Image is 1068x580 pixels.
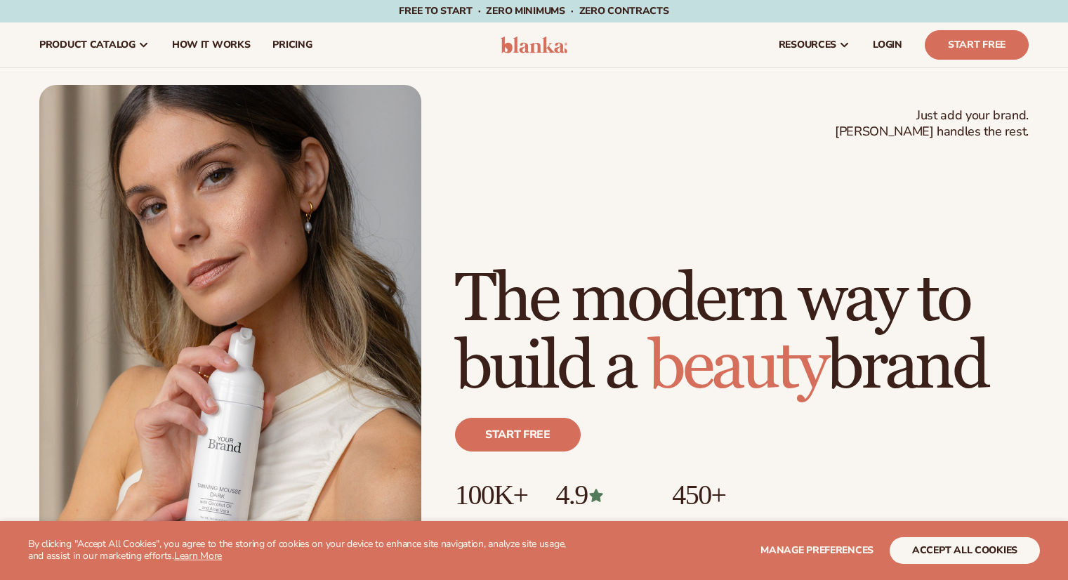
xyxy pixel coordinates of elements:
[261,22,323,67] a: pricing
[455,266,1029,401] h1: The modern way to build a brand
[501,37,567,53] img: logo
[767,22,862,67] a: resources
[925,30,1029,60] a: Start Free
[760,543,873,557] span: Manage preferences
[555,510,644,534] p: Over 400 reviews
[272,39,312,51] span: pricing
[890,537,1040,564] button: accept all cookies
[648,326,826,408] span: beauty
[161,22,262,67] a: How It Works
[873,39,902,51] span: LOGIN
[455,418,581,452] a: Start free
[174,549,222,562] a: Learn More
[39,85,421,567] img: Female holding tanning mousse.
[399,4,668,18] span: Free to start · ZERO minimums · ZERO contracts
[779,39,836,51] span: resources
[39,39,136,51] span: product catalog
[28,22,161,67] a: product catalog
[672,480,778,510] p: 450+
[672,510,778,534] p: High-quality products
[455,480,527,510] p: 100K+
[862,22,914,67] a: LOGIN
[760,537,873,564] button: Manage preferences
[835,107,1029,140] span: Just add your brand. [PERSON_NAME] handles the rest.
[455,510,527,534] p: Brands built
[28,539,582,562] p: By clicking "Accept All Cookies", you agree to the storing of cookies on your device to enhance s...
[172,39,251,51] span: How It Works
[555,480,644,510] p: 4.9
